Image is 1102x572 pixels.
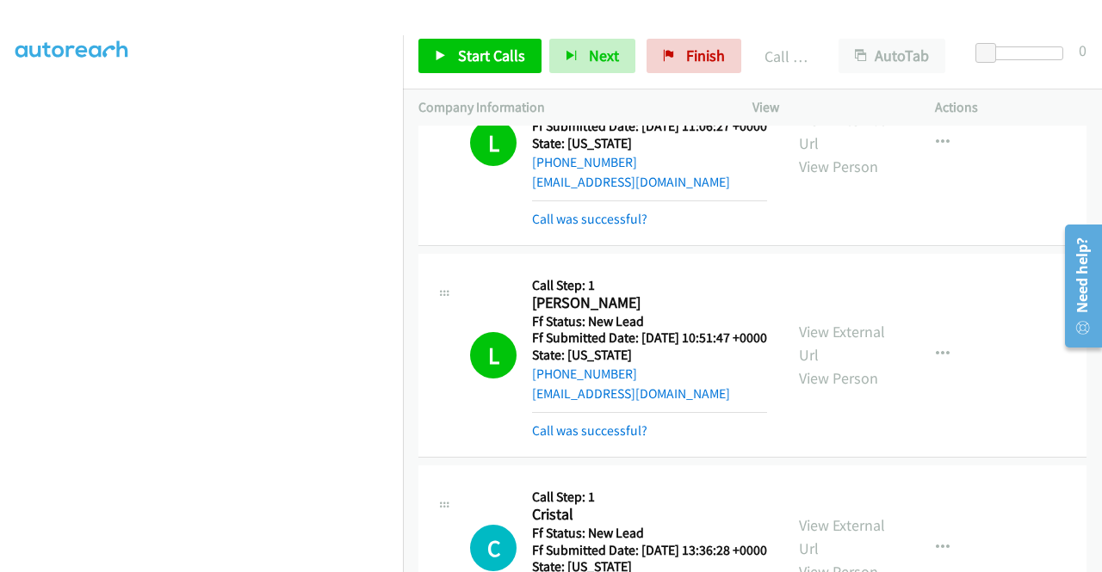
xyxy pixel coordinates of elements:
[799,110,885,153] a: View External Url
[589,46,619,65] span: Next
[647,39,741,73] a: Finish
[532,329,767,347] h5: Ff Submitted Date: [DATE] 10:51:47 +0000
[418,39,542,73] a: Start Calls
[1053,218,1102,354] iframe: Resource Center
[470,332,517,378] h1: L
[532,154,637,170] a: [PHONE_NUMBER]
[532,422,647,439] a: Call was successful?
[752,97,904,118] p: View
[765,45,808,68] p: Call Completed
[458,46,525,65] span: Start Calls
[532,347,767,364] h5: State: [US_STATE]
[532,385,730,402] a: [EMAIL_ADDRESS][DOMAIN_NAME]
[839,39,945,73] button: AutoTab
[799,515,885,558] a: View External Url
[470,525,517,571] h1: C
[532,505,767,525] h2: Cristal
[549,39,635,73] button: Next
[1079,39,1087,62] div: 0
[935,97,1087,118] p: Actions
[532,525,767,542] h5: Ff Status: New Lead
[532,313,767,330] h5: Ff Status: New Lead
[532,366,637,382] a: [PHONE_NUMBER]
[532,542,767,559] h5: Ff Submitted Date: [DATE] 13:36:28 +0000
[532,135,767,152] h5: State: [US_STATE]
[532,489,767,506] h5: Call Step: 1
[799,368,878,388] a: View Person
[984,46,1063,60] div: Delay between calls (in seconds)
[470,525,517,571] div: The call is yet to be attempted
[532,293,767,313] h2: [PERSON_NAME]
[799,322,885,365] a: View External Url
[418,97,721,118] p: Company Information
[470,120,517,166] h1: L
[532,211,647,227] a: Call was successful?
[532,118,767,135] h5: Ff Submitted Date: [DATE] 11:06:27 +0000
[532,174,730,190] a: [EMAIL_ADDRESS][DOMAIN_NAME]
[532,277,767,294] h5: Call Step: 1
[799,157,878,176] a: View Person
[686,46,725,65] span: Finish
